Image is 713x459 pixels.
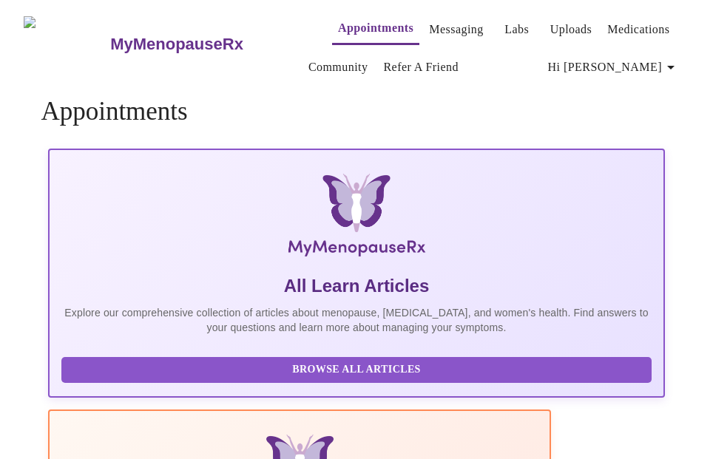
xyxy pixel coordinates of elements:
[155,174,559,262] img: MyMenopauseRx Logo
[383,57,459,78] a: Refer a Friend
[109,18,303,70] a: MyMenopauseRx
[548,57,680,78] span: Hi [PERSON_NAME]
[542,52,686,82] button: Hi [PERSON_NAME]
[308,57,368,78] a: Community
[544,15,598,44] button: Uploads
[61,305,651,335] p: Explore our comprehensive collection of articles about menopause, [MEDICAL_DATA], and women's hea...
[61,357,651,383] button: Browse All Articles
[601,15,675,44] button: Medications
[377,52,464,82] button: Refer a Friend
[61,274,651,298] h5: All Learn Articles
[303,52,374,82] button: Community
[332,13,419,45] button: Appointments
[504,19,529,40] a: Labs
[423,15,489,44] button: Messaging
[61,362,655,375] a: Browse All Articles
[41,97,672,126] h4: Appointments
[24,16,109,72] img: MyMenopauseRx Logo
[76,361,636,379] span: Browse All Articles
[338,18,413,38] a: Appointments
[607,19,669,40] a: Medications
[550,19,592,40] a: Uploads
[110,35,243,54] h3: MyMenopauseRx
[429,19,483,40] a: Messaging
[493,15,541,44] button: Labs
